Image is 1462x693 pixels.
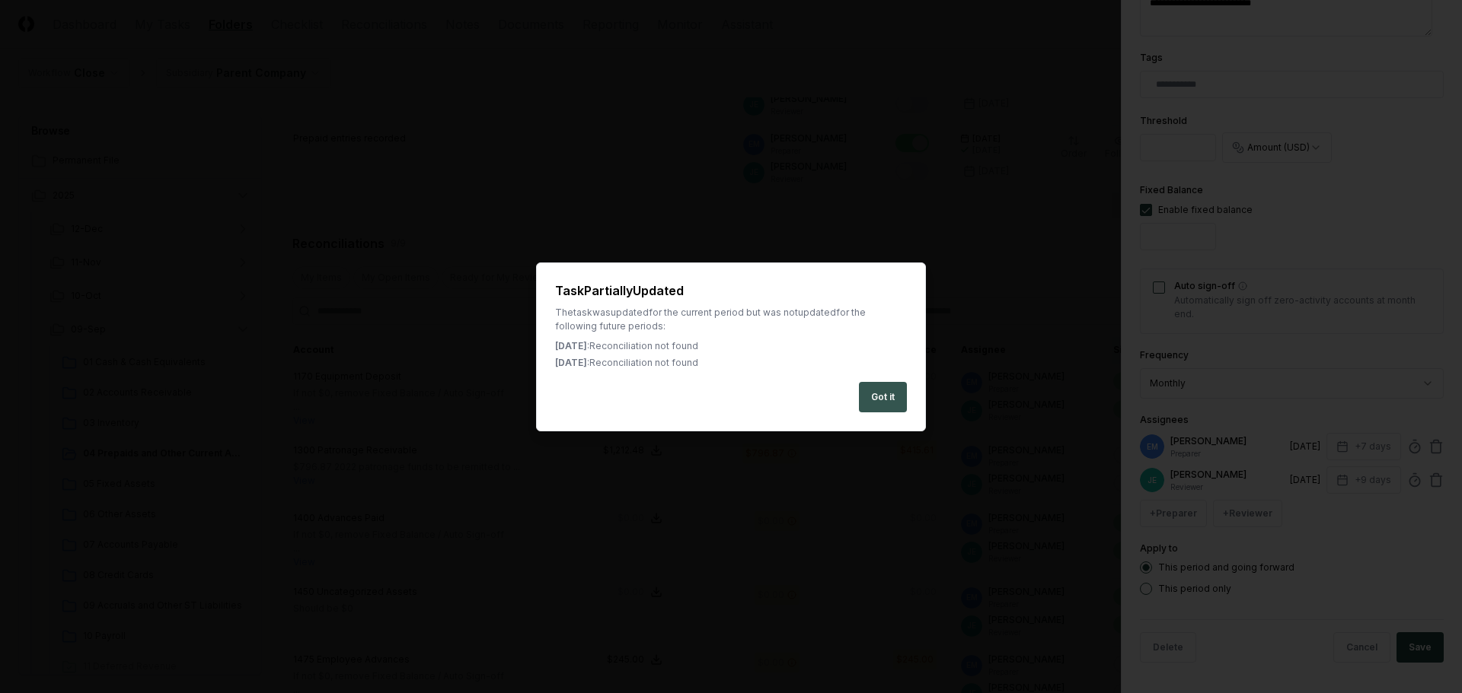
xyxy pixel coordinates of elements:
[587,340,698,351] span: : Reconciliation not found
[859,382,907,412] button: Got it
[555,357,587,368] span: [DATE]
[555,340,587,351] span: [DATE]
[555,306,907,333] div: The task was updated for the current period but was not updated for the following future periods:
[587,357,698,368] span: : Reconciliation not found
[555,281,907,300] h2: Task Partially Updated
